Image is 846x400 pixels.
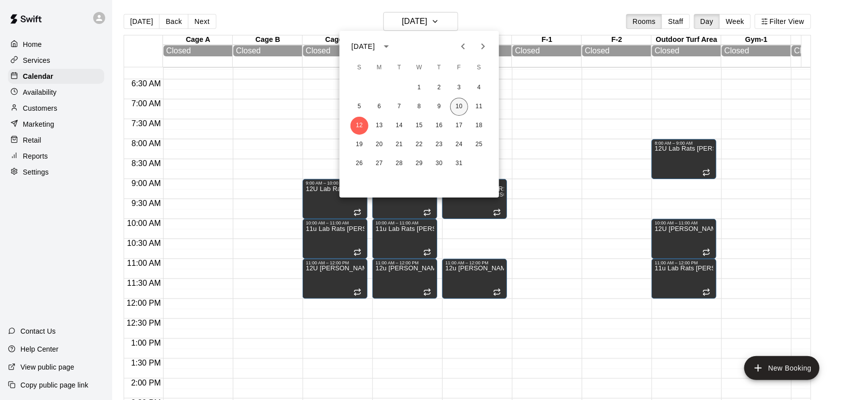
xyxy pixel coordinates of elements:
button: 28 [390,155,408,173]
span: Sunday [350,58,368,78]
div: [DATE] [351,41,375,52]
button: 25 [470,136,488,154]
span: Tuesday [390,58,408,78]
button: 5 [350,98,368,116]
span: Wednesday [410,58,428,78]
span: Saturday [470,58,488,78]
button: 9 [430,98,448,116]
button: Next month [473,36,493,56]
span: Monday [370,58,388,78]
button: 6 [370,98,388,116]
button: 7 [390,98,408,116]
button: 1 [410,79,428,97]
button: 15 [410,117,428,135]
span: Thursday [430,58,448,78]
button: 23 [430,136,448,154]
button: 14 [390,117,408,135]
button: 8 [410,98,428,116]
button: 11 [470,98,488,116]
button: 17 [450,117,468,135]
button: 20 [370,136,388,154]
button: 31 [450,155,468,173]
button: 3 [450,79,468,97]
span: Friday [450,58,468,78]
button: 27 [370,155,388,173]
button: 22 [410,136,428,154]
button: 2 [430,79,448,97]
button: 4 [470,79,488,97]
button: 26 [350,155,368,173]
button: 18 [470,117,488,135]
button: 29 [410,155,428,173]
button: 13 [370,117,388,135]
button: 24 [450,136,468,154]
button: Previous month [453,36,473,56]
button: 10 [450,98,468,116]
button: 21 [390,136,408,154]
button: 16 [430,117,448,135]
button: 19 [350,136,368,154]
button: calendar view is open, switch to year view [378,38,395,55]
button: 30 [430,155,448,173]
button: 12 [350,117,368,135]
